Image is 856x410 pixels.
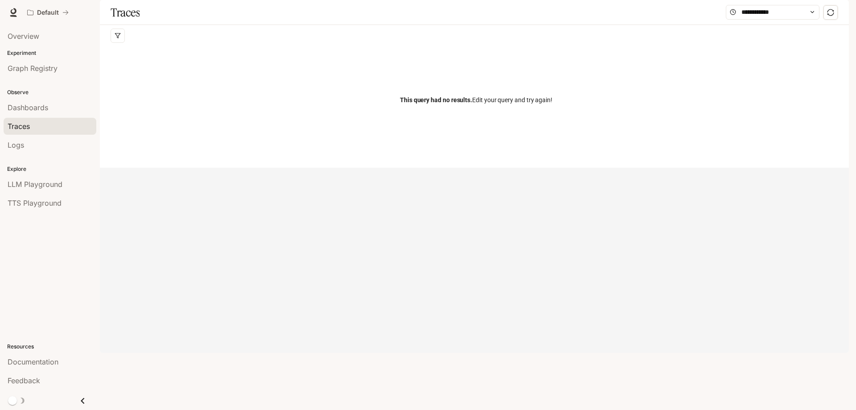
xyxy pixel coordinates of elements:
[111,4,140,21] h1: Traces
[827,9,834,16] span: sync
[37,9,59,17] p: Default
[23,4,73,21] button: All workspaces
[400,96,472,104] span: This query had no results.
[400,95,552,105] span: Edit your query and try again!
